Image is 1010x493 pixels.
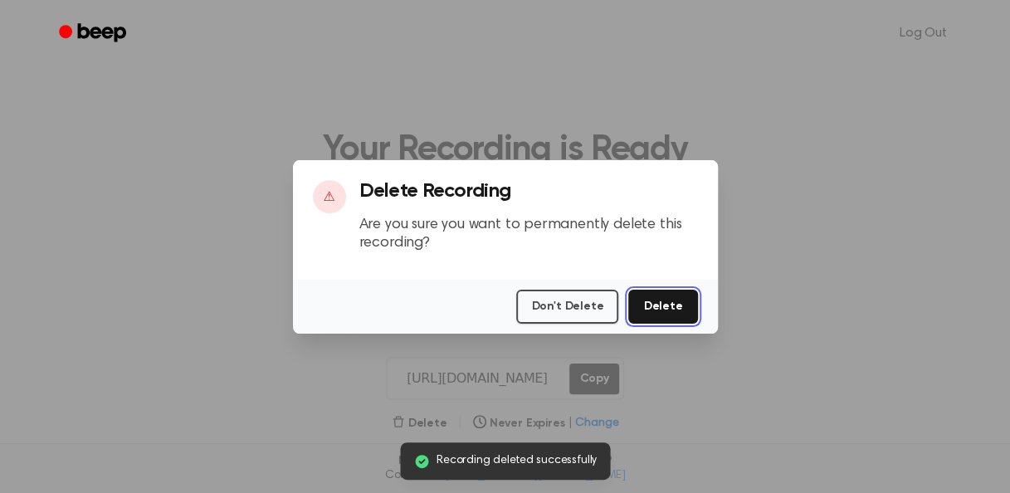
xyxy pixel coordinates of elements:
button: Delete [628,290,697,324]
h3: Delete Recording [359,180,698,203]
p: Are you sure you want to permanently delete this recording? [359,216,698,253]
div: ⚠ [313,180,346,213]
a: Beep [47,17,141,50]
a: Log Out [883,13,964,53]
button: Don't Delete [516,290,618,324]
span: Recording deleted successfully [437,452,597,470]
